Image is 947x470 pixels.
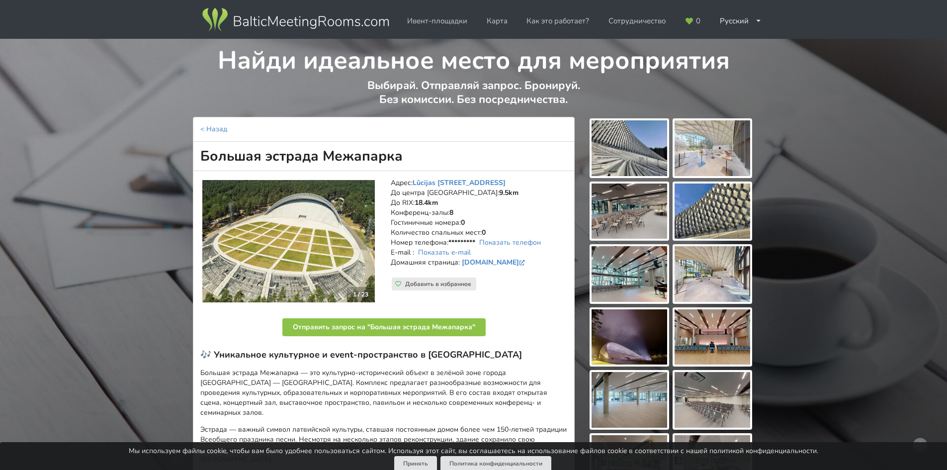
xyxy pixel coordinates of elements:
strong: 8 [449,208,453,217]
img: Большая эстрада Межапарка | Рига | Площадка для мероприятий - фото галереи [592,309,667,365]
p: Выбирай. Отправляй запрос. Бронируй. Без комиссии. Без посредничества. [193,79,754,117]
a: Карта [480,11,515,31]
span: Добавить в избранное [405,280,471,288]
a: Показать e-mail [418,248,471,257]
img: Концертный зал | Рига | Большая эстрада Межапарка [202,180,375,302]
h3: 🎶 Уникальное культурное и event-пространство в [GEOGRAPHIC_DATA] [200,349,567,361]
img: Большая эстрада Межапарка | Рига | Площадка для мероприятий - фото галереи [592,372,667,428]
div: Русский [713,11,769,31]
strong: 0 [482,228,486,237]
img: Большая эстрада Межапарка | Рига | Площадка для мероприятий - фото галереи [675,309,750,365]
strong: 0 [461,218,465,227]
img: Большая эстрада Межапарка | Рига | Площадка для мероприятий - фото галереи [592,246,667,302]
img: Большая эстрада Межапарка | Рига | Площадка для мероприятий - фото галереи [675,184,750,239]
a: Показать телефон [479,238,541,247]
img: Большая эстрада Межапарка | Рига | Площадка для мероприятий - фото галереи [675,120,750,176]
p: Большая эстрада Межапарка — это культурно-исторический объект в зелёной зоне города [GEOGRAPHIC_D... [200,368,567,418]
span: 0 [696,17,700,25]
a: Как это работает? [519,11,596,31]
img: Большая эстрада Межапарка | Рига | Площадка для мероприятий - фото галереи [675,246,750,302]
a: [DOMAIN_NAME] [462,258,527,267]
a: < Назад [200,124,227,134]
strong: 18.4km [415,198,438,207]
div: 1 / 23 [347,287,374,302]
img: Большая эстрада Межапарка | Рига | Площадка для мероприятий - фото галереи [675,372,750,428]
address: Адрес: До центра [GEOGRAPHIC_DATA]: До RIX: Конференц-залы: Гостиничные номера: Количество спальн... [391,178,567,278]
p: Эстрада — важный символ латвийской культуры, ставшая постоянным домом более чем 150-летней традиц... [200,425,567,465]
h1: Большая эстрада Межапарка [193,142,575,171]
h1: Найди идеальное место для мероприятия [193,39,754,77]
img: Большая эстрада Межапарка | Рига | Площадка для мероприятий - фото галереи [592,184,667,239]
img: Baltic Meeting Rooms [200,6,391,34]
a: Ивент-площадки [400,11,474,31]
a: Lūcijas [STREET_ADDRESS] [413,178,506,188]
a: Концертный зал | Рига | Большая эстрада Межапарка 1 / 23 [202,180,375,302]
img: Большая эстрада Межапарка | Рига | Площадка для мероприятий - фото галереи [592,120,667,176]
a: Сотрудничество [602,11,673,31]
strong: 9.5km [499,188,518,197]
button: Отправить запрос на "Большая эстрада Межапарка" [282,318,486,336]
